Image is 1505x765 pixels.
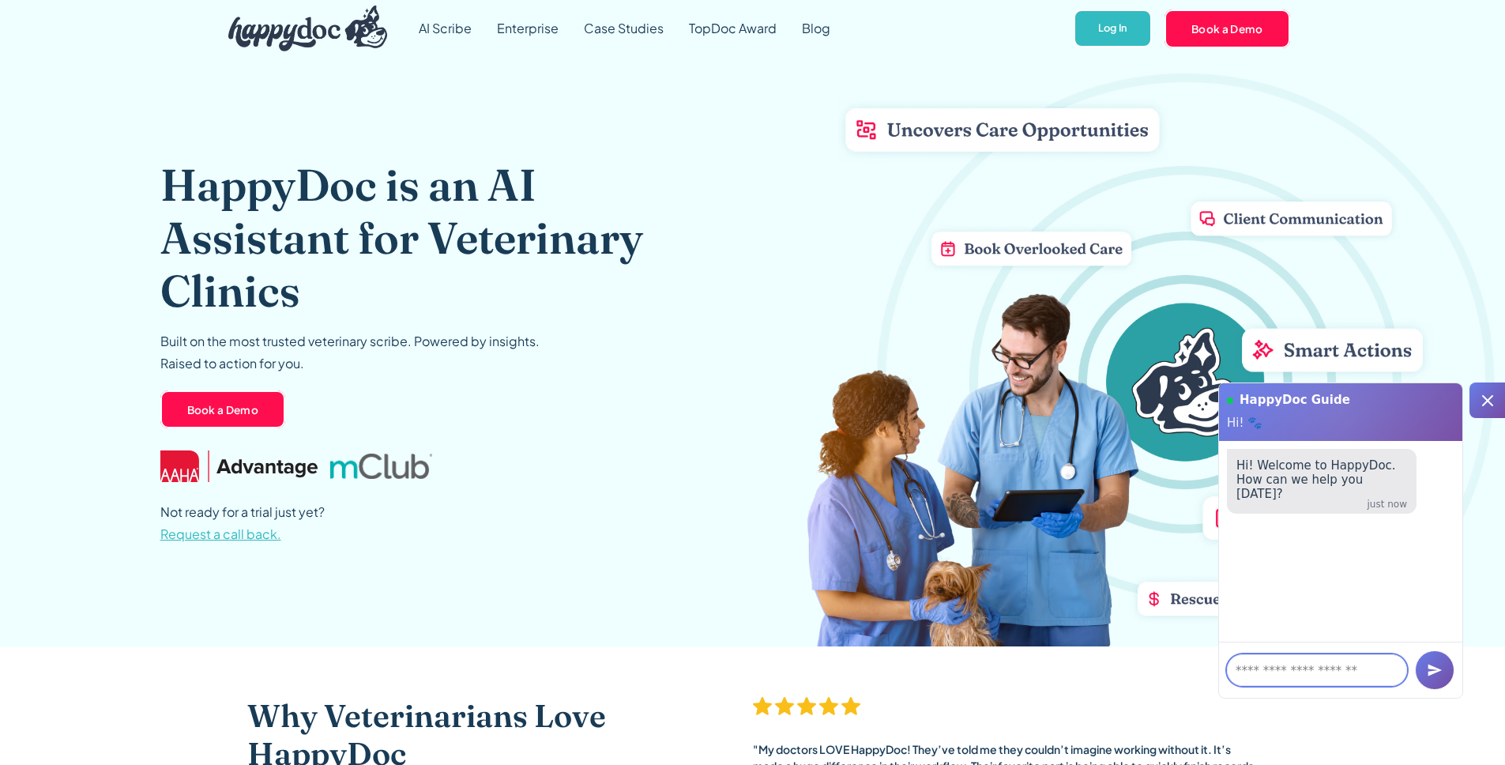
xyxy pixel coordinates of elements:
h1: HappyDoc is an AI Assistant for Veterinary Clinics [160,158,694,318]
img: HappyDoc Logo: A happy dog with his ear up, listening. [228,6,388,51]
p: Built on the most trusted veterinary scribe. Powered by insights. Raised to action for you. [160,330,540,375]
a: Book a Demo [1164,9,1290,47]
a: Log In [1074,9,1152,48]
img: mclub logo [330,454,431,479]
a: home [216,2,388,55]
img: AAHA Advantage logo [160,450,318,482]
p: Not ready for a trial just yet? [160,501,325,545]
a: Book a Demo [160,390,286,428]
span: Request a call back. [160,526,281,542]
